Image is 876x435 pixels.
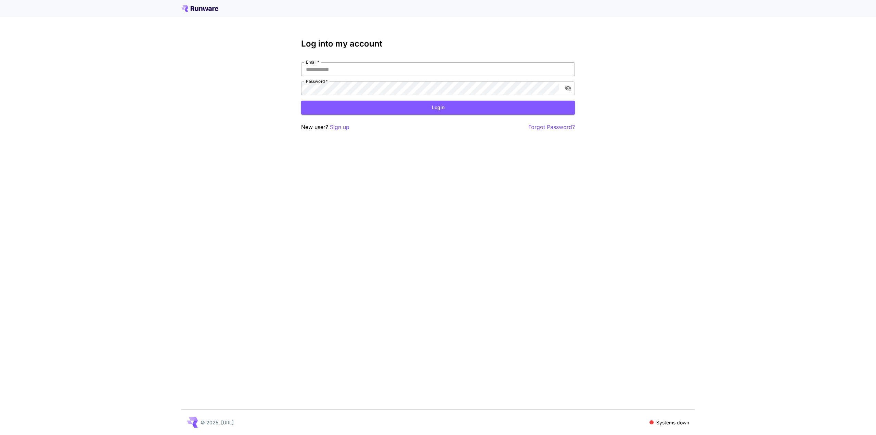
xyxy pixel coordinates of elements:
button: Login [301,101,575,115]
label: Email [306,59,319,65]
p: New user? [301,123,349,131]
p: Systems down [656,419,689,426]
button: Sign up [330,123,349,131]
h3: Log into my account [301,39,575,49]
p: © 2025, [URL] [201,419,234,426]
label: Password [306,78,328,84]
button: toggle password visibility [562,82,574,94]
button: Forgot Password? [528,123,575,131]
